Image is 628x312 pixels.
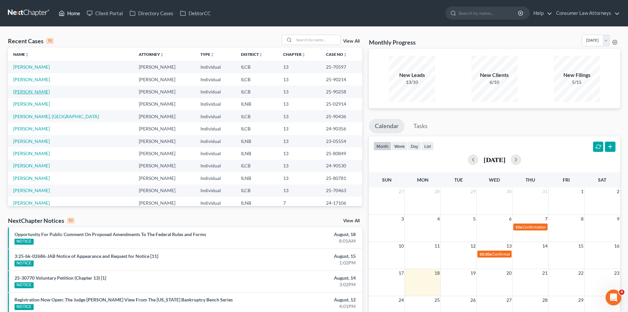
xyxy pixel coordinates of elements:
a: Help [530,7,552,19]
span: 9 [616,215,620,223]
td: 25-90436 [321,110,362,122]
div: 3:02PM [246,281,356,288]
i: unfold_more [343,53,347,57]
span: 19 [470,269,476,277]
td: Individual [195,147,236,159]
td: 25-02914 [321,98,362,110]
td: 25-90214 [321,73,362,86]
td: Individual [195,185,236,197]
a: Client Portal [83,7,126,19]
td: ILNB [236,197,278,209]
a: Opportunity For Public Comment On Proposed Amendments To The Federal Rules and Forms [15,231,206,237]
button: list [421,142,434,151]
td: Individual [195,61,236,73]
td: 25-80849 [321,147,362,159]
i: unfold_more [160,53,164,57]
span: 28 [542,296,548,304]
td: ILNB [236,98,278,110]
span: 24 [398,296,404,304]
button: week [391,142,408,151]
div: 13/10 [389,79,435,86]
div: New Leads [389,71,435,79]
div: August, 15 [246,253,356,260]
td: 13 [278,135,321,147]
td: ILCB [236,73,278,86]
td: [PERSON_NAME] [134,197,195,209]
span: 29 [470,188,476,195]
div: 1:02PM [246,260,356,266]
a: Typeunfold_more [200,52,214,57]
div: 10 [67,218,75,224]
td: [PERSON_NAME] [134,185,195,197]
td: 7 [278,197,321,209]
span: 28 [434,188,440,195]
td: 13 [278,61,321,73]
td: [PERSON_NAME] [134,98,195,110]
td: 24-17106 [321,197,362,209]
span: 6 [508,215,512,223]
td: ILCB [236,110,278,122]
span: Wed [489,177,500,183]
span: Tue [454,177,463,183]
div: NextChapter Notices [8,217,75,225]
td: Individual [195,197,236,209]
i: unfold_more [302,53,306,57]
td: Individual [195,122,236,135]
a: Calendar [369,119,404,133]
td: ILCB [236,122,278,135]
td: 25-80781 [321,172,362,184]
span: 1 [580,188,584,195]
span: 31 [542,188,548,195]
span: 27 [398,188,404,195]
span: 26 [470,296,476,304]
div: NOTICE [15,304,34,310]
td: 13 [278,172,321,184]
div: Recent Cases [8,37,54,45]
iframe: Intercom live chat [606,290,621,305]
i: unfold_more [210,53,214,57]
span: 22 [578,269,584,277]
td: 13 [278,160,321,172]
span: 7 [544,215,548,223]
span: 30 [506,188,512,195]
span: 4 [619,290,624,295]
span: 4 [436,215,440,223]
a: [PERSON_NAME] [13,77,50,82]
a: DebtorCC [177,7,214,19]
span: 12 [470,242,476,250]
span: Thu [525,177,535,183]
td: [PERSON_NAME] [134,135,195,147]
span: Fri [563,177,570,183]
span: 11 [434,242,440,250]
td: Individual [195,98,236,110]
span: 10:30a [479,252,492,257]
a: Nameunfold_more [13,52,29,57]
span: 10 [398,242,404,250]
a: Case Nounfold_more [326,52,347,57]
h2: [DATE] [484,156,505,163]
span: 15 [578,242,584,250]
td: 25-70597 [321,61,362,73]
button: day [408,142,421,151]
span: Sun [382,177,392,183]
td: Individual [195,73,236,86]
div: August, 18 [246,231,356,238]
span: Confirmation Date for [PERSON_NAME] [492,252,562,257]
td: [PERSON_NAME] [134,73,195,86]
a: [PERSON_NAME] [13,138,50,144]
td: [PERSON_NAME] [134,147,195,159]
td: [PERSON_NAME] [134,122,195,135]
a: Chapterunfold_more [283,52,306,57]
span: 3 [401,215,404,223]
td: [PERSON_NAME] [134,160,195,172]
td: 23-05554 [321,135,362,147]
span: 5 [472,215,476,223]
span: 20 [506,269,512,277]
td: Individual [195,160,236,172]
td: 13 [278,185,321,197]
a: Registration Now Open: The Judge [PERSON_NAME] View From The [US_STATE] Bankruptcy Bench Series [15,297,233,302]
td: ILNB [236,172,278,184]
div: August, 14 [246,275,356,281]
a: [PERSON_NAME] [13,64,50,70]
span: Confirmation Date for [PERSON_NAME] [523,225,592,229]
